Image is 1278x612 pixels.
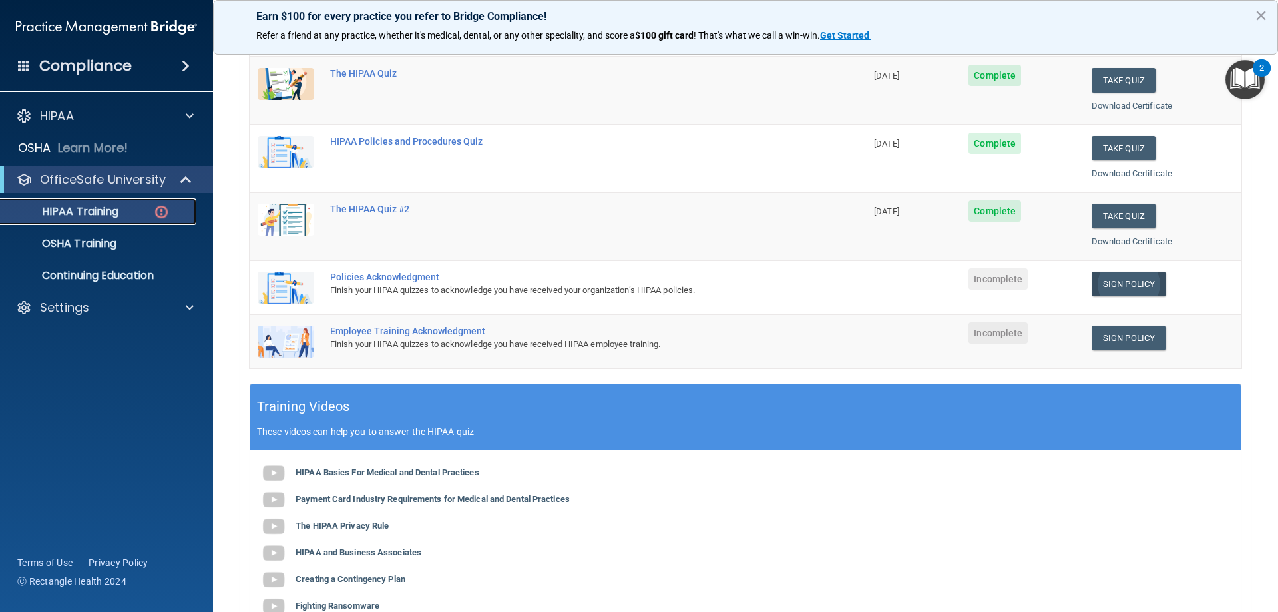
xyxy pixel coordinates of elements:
[330,282,799,298] div: Finish your HIPAA quizzes to acknowledge you have received your organization’s HIPAA policies.
[16,300,194,316] a: Settings
[1225,60,1265,99] button: Open Resource Center, 2 new notifications
[1092,236,1172,246] a: Download Certificate
[9,237,116,250] p: OSHA Training
[16,14,197,41] img: PMB logo
[256,10,1235,23] p: Earn $100 for every practice you refer to Bridge Compliance!
[874,71,899,81] span: [DATE]
[296,467,479,477] b: HIPAA Basics For Medical and Dental Practices
[257,426,1234,437] p: These videos can help you to answer the HIPAA quiz
[820,30,871,41] a: Get Started
[635,30,694,41] strong: $100 gift card
[1255,5,1267,26] button: Close
[257,395,350,418] h5: Training Videos
[1092,204,1156,228] button: Take Quiz
[1092,136,1156,160] button: Take Quiz
[296,521,389,531] b: The HIPAA Privacy Rule
[968,200,1021,222] span: Complete
[968,65,1021,86] span: Complete
[968,268,1028,290] span: Incomplete
[18,140,51,156] p: OSHA
[260,567,287,593] img: gray_youtube_icon.38fcd6cc.png
[968,133,1021,154] span: Complete
[330,336,799,352] div: Finish your HIPAA quizzes to acknowledge you have received HIPAA employee training.
[968,322,1028,344] span: Incomplete
[330,272,799,282] div: Policies Acknowledgment
[874,139,899,149] span: [DATE]
[694,30,820,41] span: ! That's what we call a win-win.
[40,172,166,188] p: OfficeSafe University
[330,136,799,147] div: HIPAA Policies and Procedures Quiz
[9,269,190,282] p: Continuing Education
[1092,168,1172,178] a: Download Certificate
[58,140,128,156] p: Learn More!
[260,540,287,567] img: gray_youtube_icon.38fcd6cc.png
[1259,68,1264,85] div: 2
[296,547,421,557] b: HIPAA and Business Associates
[16,108,194,124] a: HIPAA
[296,601,379,611] b: Fighting Ransomware
[296,574,405,584] b: Creating a Contingency Plan
[874,206,899,216] span: [DATE]
[39,57,132,75] h4: Compliance
[1092,326,1166,350] a: Sign Policy
[89,556,148,569] a: Privacy Policy
[820,30,869,41] strong: Get Started
[1092,68,1156,93] button: Take Quiz
[260,460,287,487] img: gray_youtube_icon.38fcd6cc.png
[260,513,287,540] img: gray_youtube_icon.38fcd6cc.png
[296,494,570,504] b: Payment Card Industry Requirements for Medical and Dental Practices
[1092,101,1172,111] a: Download Certificate
[153,204,170,220] img: danger-circle.6113f641.png
[330,326,799,336] div: Employee Training Acknowledgment
[16,172,193,188] a: OfficeSafe University
[260,487,287,513] img: gray_youtube_icon.38fcd6cc.png
[330,204,799,214] div: The HIPAA Quiz #2
[1092,272,1166,296] a: Sign Policy
[17,556,73,569] a: Terms of Use
[9,205,118,218] p: HIPAA Training
[17,575,126,588] span: Ⓒ Rectangle Health 2024
[40,108,74,124] p: HIPAA
[40,300,89,316] p: Settings
[330,68,799,79] div: The HIPAA Quiz
[256,30,635,41] span: Refer a friend at any practice, whether it's medical, dental, or any other speciality, and score a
